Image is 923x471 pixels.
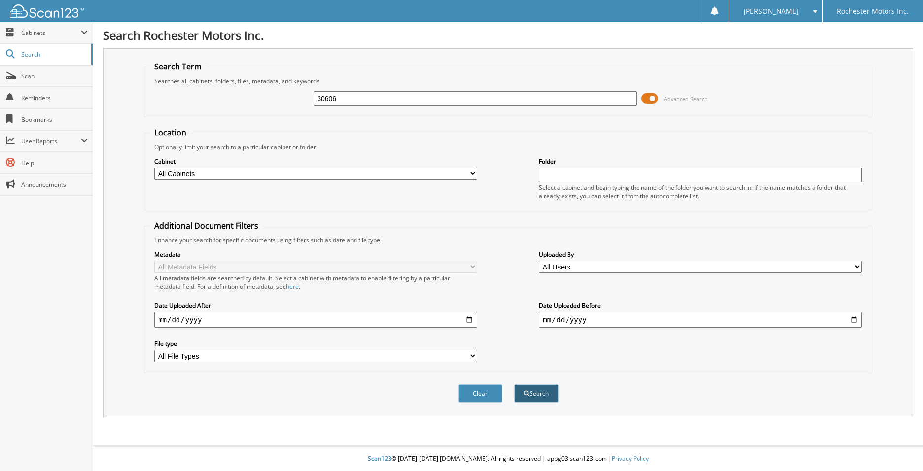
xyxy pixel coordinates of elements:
[10,4,84,18] img: scan123-logo-white.svg
[149,220,263,231] legend: Additional Document Filters
[286,282,299,291] a: here
[612,454,649,463] a: Privacy Policy
[874,424,923,471] iframe: Chat Widget
[21,29,81,37] span: Cabinets
[539,312,862,328] input: end
[154,250,477,259] label: Metadata
[154,302,477,310] label: Date Uploaded After
[21,159,88,167] span: Help
[149,61,207,72] legend: Search Term
[514,384,559,403] button: Search
[21,137,81,145] span: User Reports
[539,183,862,200] div: Select a cabinet and begin typing the name of the folder you want to search in. If the name match...
[837,8,909,14] span: Rochester Motors Inc.
[149,236,867,244] div: Enhance your search for specific documents using filters such as date and file type.
[539,250,862,259] label: Uploaded By
[154,312,477,328] input: start
[154,339,477,348] label: File type
[664,95,708,102] span: Advanced Search
[368,454,391,463] span: Scan123
[149,127,191,138] legend: Location
[21,50,86,59] span: Search
[21,115,88,124] span: Bookmarks
[539,157,862,166] label: Folder
[149,77,867,85] div: Searches all cabinets, folders, files, metadata, and keywords
[458,384,502,403] button: Clear
[539,302,862,310] label: Date Uploaded Before
[744,8,799,14] span: [PERSON_NAME]
[103,27,913,43] h1: Search Rochester Motors Inc.
[93,447,923,471] div: © [DATE]-[DATE] [DOMAIN_NAME]. All rights reserved | appg03-scan123-com |
[21,180,88,189] span: Announcements
[149,143,867,151] div: Optionally limit your search to a particular cabinet or folder
[21,72,88,80] span: Scan
[154,157,477,166] label: Cabinet
[154,274,477,291] div: All metadata fields are searched by default. Select a cabinet with metadata to enable filtering b...
[21,94,88,102] span: Reminders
